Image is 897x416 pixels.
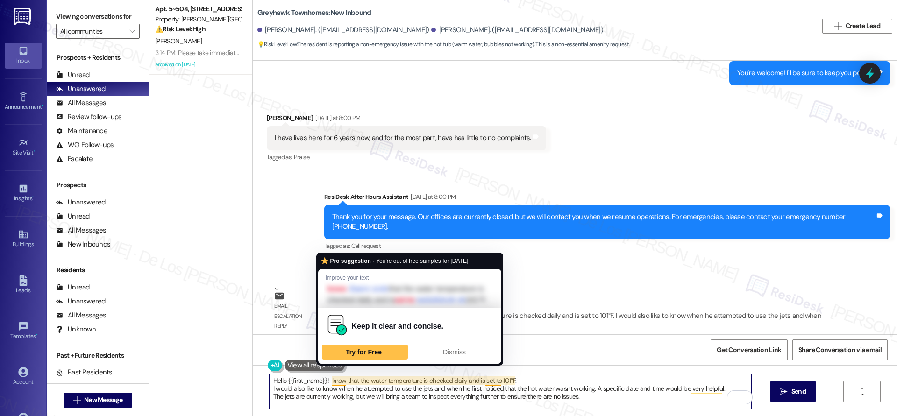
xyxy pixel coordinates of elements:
div: Maintenance [56,126,107,136]
span: Call request [351,242,381,250]
div: [PERSON_NAME]. ([EMAIL_ADDRESS][DOMAIN_NAME]) [431,25,603,35]
div: Tagged as: [267,150,546,164]
a: Inbox [5,43,42,68]
div: Prospects + Residents [47,53,149,63]
a: Buildings [5,226,42,252]
span: • [34,148,35,155]
span: New Message [84,395,122,405]
i:  [73,396,80,404]
button: Create Lead [822,19,892,34]
div: [PERSON_NAME] [267,113,546,126]
div: [DATE] at 8:00 PM [408,192,456,202]
div: Unanswered [56,296,106,306]
div: Past + Future Residents [47,351,149,360]
button: Get Conversation Link [711,339,787,360]
div: Unanswered [56,197,106,207]
strong: 💡 Risk Level: Low [257,41,297,48]
a: Insights • [5,181,42,206]
div: Archived on [DATE] [154,59,242,71]
span: • [32,194,34,200]
div: Unknown [56,324,96,334]
a: Account [5,364,42,389]
div: 3:14 PM: Please take immediate action or if it's possible give me apartments manager numbers I ha... [155,49,493,57]
div: Unanswered [56,84,106,94]
img: ResiDesk Logo [14,8,33,25]
div: ResiDesk After Hours Assistant [324,192,890,205]
label: Viewing conversations for [56,9,140,24]
span: Send [791,387,806,396]
input: All communities [60,24,125,39]
div: Unread [56,212,90,221]
div: Prospects [47,180,149,190]
div: ResiDesk Escalation - Reply From Site Team [319,281,833,294]
span: Praise [294,153,309,161]
div: Thank you for your message. Our offices are currently closed, but we will contact you when we res... [332,212,875,232]
span: Get Conversation Link [717,345,781,355]
button: Send [770,381,816,402]
div: I have lives here for 6 years now, and for the most part, have has little to no complaints. [275,133,531,143]
button: Share Conversation via email [792,339,888,360]
div: All Messages [56,226,106,235]
div: All Messages [56,98,106,108]
div: Review follow-ups [56,112,121,122]
div: [PERSON_NAME]. ([EMAIL_ADDRESS][DOMAIN_NAME]) [257,25,429,35]
div: Apt. 5~504, [STREET_ADDRESS] [155,4,242,14]
div: Past Residents [56,367,113,377]
div: Unread [56,282,90,292]
div: WO Follow-ups [56,140,114,150]
i:  [859,388,866,395]
div: ResiDesk escalation reply -> Please handle: Please let him know that the water temperature is che... [327,301,821,330]
div: New Inbounds [56,240,110,249]
i:  [129,28,135,35]
span: [PERSON_NAME] [155,37,202,45]
div: Tagged as: [324,239,890,253]
span: Create Lead [846,21,880,31]
div: [DATE] at 8:00 PM [313,113,360,123]
span: • [42,102,43,109]
div: Email escalation reply [274,301,311,331]
span: : The resident is reporting a non-emergency issue with the hot tub (warm water, bubbles not worki... [257,40,629,49]
i:  [834,22,841,30]
i:  [780,388,787,395]
div: Residents [47,265,149,275]
a: Site Visit • [5,135,42,160]
strong: ⚠️ Risk Level: High [155,25,206,33]
div: All Messages [56,310,106,320]
span: Share Conversation via email [798,345,882,355]
span: • [36,331,37,338]
div: You're welcome! I'll be sure to keep you posted. [737,68,875,78]
div: Escalate [56,154,93,164]
div: Property: [PERSON_NAME][GEOGRAPHIC_DATA] Apartments [155,14,242,24]
textarea: To enrich screen reader interactions, please activate Accessibility in Grammarly extension settings [270,374,752,409]
a: Leads [5,273,42,298]
b: Greyhawk Townhomes: New Inbound [257,8,371,18]
a: Templates • [5,318,42,344]
div: Unread [56,70,90,80]
button: New Message [64,393,133,408]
